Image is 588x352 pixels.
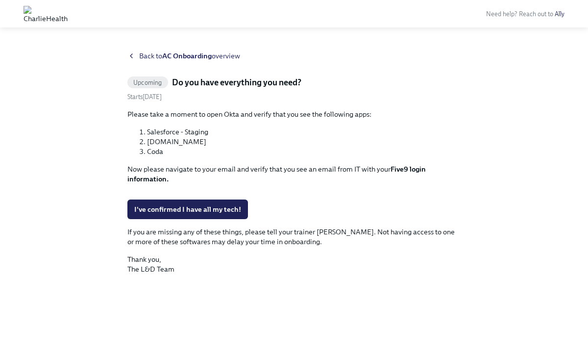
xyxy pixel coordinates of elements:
a: Back toAC Onboardingoverview [127,51,461,61]
li: [DOMAIN_NAME] [147,137,461,147]
strong: AC Onboarding [162,51,212,60]
img: CharlieHealth [24,6,68,22]
button: I've confirmed I have all my tech! [127,200,248,219]
a: Ally [555,10,564,18]
span: Need help? Reach out to [486,10,564,18]
li: Coda [147,147,461,156]
span: Upcoming [127,79,168,86]
span: Back to overview [139,51,240,61]
p: If you are missing any of these things, please tell your trainer [PERSON_NAME]. Not having access... [127,227,461,247]
p: Thank you, The L&D Team [127,254,461,274]
h5: Do you have everything you need? [172,76,301,88]
p: Please take a moment to open Okta and verify that you see the following apps: [127,109,461,119]
span: I've confirmed I have all my tech! [134,204,241,214]
li: Salesforce - Staging [147,127,461,137]
p: Now please navigate to your email and verify that you see an email from IT with your [127,164,461,184]
span: Tuesday, September 9th 2025, 9:00 am [127,93,162,101]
